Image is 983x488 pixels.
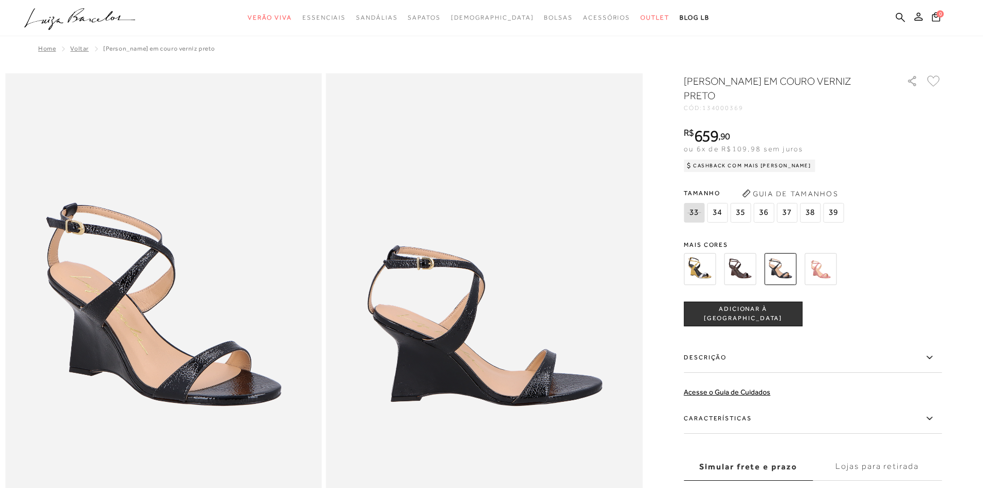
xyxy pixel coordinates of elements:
i: , [718,132,730,141]
label: Simular frete e prazo [684,453,813,481]
span: [DEMOGRAPHIC_DATA] [451,14,534,21]
img: SANDÁLIA ANABELA EM COURO VERNIZ ROSA QUARTZO [804,253,836,285]
span: Acessórios [583,14,630,21]
a: noSubCategoriesText [640,8,669,27]
span: Sandálias [356,14,397,21]
span: ADICIONAR À [GEOGRAPHIC_DATA] [684,305,802,323]
a: noSubCategoriesText [248,8,292,27]
span: Tamanho [684,185,846,201]
a: Voltar [70,45,89,52]
div: CÓD: [684,105,890,111]
span: 33 [684,203,704,223]
a: noSubCategoriesText [302,8,346,27]
span: BLOG LB [680,14,710,21]
span: 39 [823,203,844,223]
button: ADICIONAR À [GEOGRAPHIC_DATA] [684,302,802,326]
button: Guia de Tamanhos [738,185,842,202]
a: noSubCategoriesText [408,8,440,27]
span: 36 [753,203,774,223]
a: noSubCategoriesText [583,8,630,27]
span: ou 6x de R$109,98 sem juros [684,145,803,153]
span: 38 [800,203,820,223]
a: noSubCategoriesText [451,8,534,27]
span: 90 [720,131,730,141]
img: SANDÁLIA ANABELA EM COURO VERNIZ CAFÉ [724,253,756,285]
a: BLOG LB [680,8,710,27]
span: Bolsas [544,14,573,21]
span: Essenciais [302,14,346,21]
span: 35 [730,203,751,223]
a: Acesse o Guia de Cuidados [684,388,770,396]
img: SANDÁLIA ANABELA COBRA PRATA E OURO [684,253,716,285]
i: R$ [684,128,694,137]
label: Características [684,404,942,434]
img: SANDÁLIA ANABELA EM COURO VERNIZ PRETO [764,253,796,285]
a: noSubCategoriesText [356,8,397,27]
label: Lojas para retirada [813,453,942,481]
a: noSubCategoriesText [544,8,573,27]
span: 0 [937,10,944,18]
button: 0 [929,11,943,25]
div: Cashback com Mais [PERSON_NAME] [684,160,815,172]
span: 34 [707,203,728,223]
span: 134000369 [702,104,744,112]
span: 37 [777,203,797,223]
span: 659 [694,127,718,145]
h1: [PERSON_NAME] EM COURO VERNIZ PRETO [684,74,877,103]
a: Home [38,45,56,52]
span: Verão Viva [248,14,292,21]
span: Mais cores [684,242,942,248]
label: Descrição [684,343,942,373]
span: [PERSON_NAME] EM COURO VERNIZ PRETO [103,45,215,52]
span: Sapatos [408,14,440,21]
span: Outlet [640,14,669,21]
